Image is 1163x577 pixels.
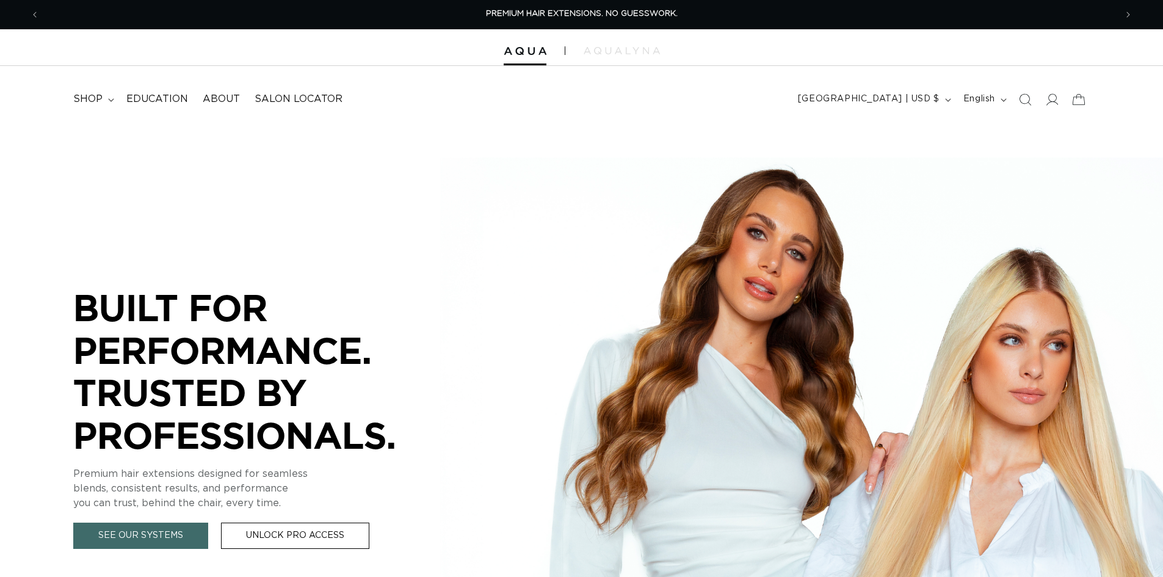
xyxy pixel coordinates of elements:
[956,88,1012,111] button: English
[73,93,103,106] span: shop
[584,47,660,54] img: aqualyna.com
[21,3,48,26] button: Previous announcement
[798,93,940,106] span: [GEOGRAPHIC_DATA] | USD $
[66,85,119,113] summary: shop
[1115,3,1142,26] button: Next announcement
[73,286,440,456] p: BUILT FOR PERFORMANCE. TRUSTED BY PROFESSIONALS.
[504,47,546,56] img: Aqua Hair Extensions
[119,85,195,113] a: Education
[126,93,188,106] span: Education
[221,523,369,549] a: Unlock Pro Access
[1012,86,1038,113] summary: Search
[73,466,440,510] p: Premium hair extensions designed for seamless blends, consistent results, and performance you can...
[203,93,240,106] span: About
[963,93,995,106] span: English
[247,85,350,113] a: Salon Locator
[486,10,678,18] span: PREMIUM HAIR EXTENSIONS. NO GUESSWORK.
[791,88,956,111] button: [GEOGRAPHIC_DATA] | USD $
[195,85,247,113] a: About
[255,93,342,106] span: Salon Locator
[73,523,208,549] a: See Our Systems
